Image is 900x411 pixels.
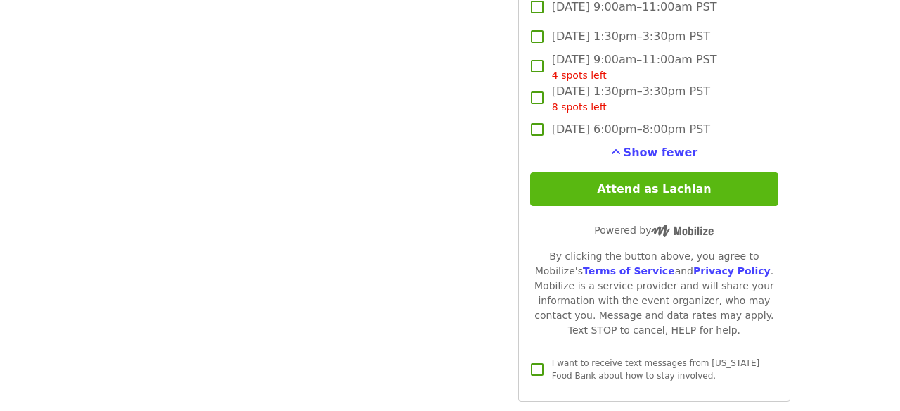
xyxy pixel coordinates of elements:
[583,265,675,277] a: Terms of Service
[651,225,714,237] img: Powered by Mobilize
[552,83,710,115] span: [DATE] 1:30pm–3:30pm PST
[552,28,710,45] span: [DATE] 1:30pm–3:30pm PST
[552,121,710,138] span: [DATE] 6:00pm–8:00pm PST
[552,101,607,113] span: 8 spots left
[693,265,771,277] a: Privacy Policy
[552,70,607,81] span: 4 spots left
[611,144,698,161] button: See more timeslots
[530,172,778,206] button: Attend as Lachlan
[594,225,714,236] span: Powered by
[624,146,698,159] span: Show fewer
[552,358,759,381] span: I want to receive text messages from [US_STATE] Food Bank about how to stay involved.
[552,51,717,83] span: [DATE] 9:00am–11:00am PST
[530,249,778,338] div: By clicking the button above, you agree to Mobilize's and . Mobilize is a service provider and wi...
